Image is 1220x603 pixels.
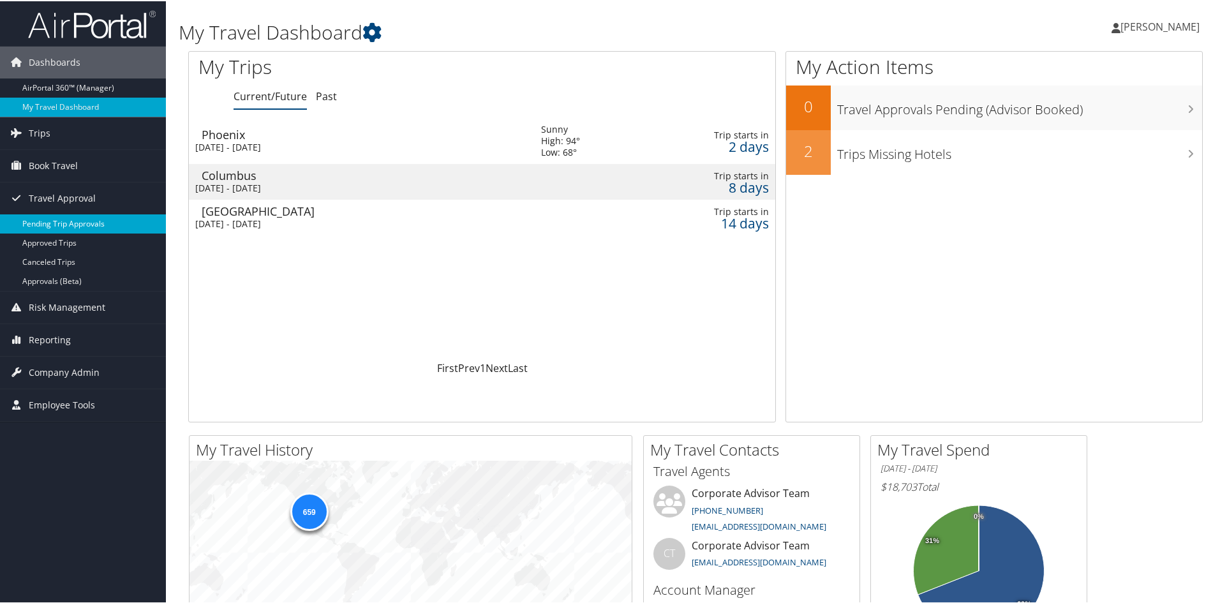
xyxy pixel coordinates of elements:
a: [EMAIL_ADDRESS][DOMAIN_NAME] [692,519,826,531]
a: [PHONE_NUMBER] [692,503,763,515]
a: Past [316,88,337,102]
span: Trips [29,116,50,148]
div: [DATE] - [DATE] [195,140,522,152]
span: Risk Management [29,290,105,322]
span: Reporting [29,323,71,355]
span: Employee Tools [29,388,95,420]
tspan: 31% [925,536,939,544]
h3: Travel Approvals Pending (Advisor Booked) [837,93,1202,117]
div: CT [653,537,685,569]
a: Prev [458,360,480,374]
div: High: 94° [541,134,580,145]
h3: Trips Missing Hotels [837,138,1202,162]
h1: My Trips [198,52,521,79]
h6: [DATE] - [DATE] [881,461,1077,473]
a: Next [486,360,508,374]
span: Dashboards [29,45,80,77]
h2: My Travel Contacts [650,438,859,459]
h2: 2 [786,139,831,161]
div: [DATE] - [DATE] [195,181,522,193]
div: Trip starts in [662,128,769,140]
h6: Total [881,479,1077,493]
span: Company Admin [29,355,100,387]
div: 14 days [662,216,769,228]
span: Travel Approval [29,181,96,213]
a: 1 [480,360,486,374]
a: [EMAIL_ADDRESS][DOMAIN_NAME] [692,555,826,567]
span: Book Travel [29,149,78,181]
div: 2 days [662,140,769,151]
div: Columbus [202,168,528,180]
a: Last [508,360,528,374]
h1: My Action Items [786,52,1202,79]
tspan: 0% [974,512,984,519]
a: Current/Future [234,88,307,102]
div: [GEOGRAPHIC_DATA] [202,204,528,216]
div: [DATE] - [DATE] [195,217,522,228]
div: Phoenix [202,128,528,139]
h2: My Travel Spend [877,438,1087,459]
a: First [437,360,458,374]
div: Sunny [541,123,580,134]
h3: Account Manager [653,580,850,598]
div: 659 [290,491,328,530]
h1: My Travel Dashboard [179,18,868,45]
a: 0Travel Approvals Pending (Advisor Booked) [786,84,1202,129]
div: 8 days [662,181,769,192]
img: airportal-logo.png [28,8,156,38]
div: Trip starts in [662,169,769,181]
a: [PERSON_NAME] [1112,6,1212,45]
div: Low: 68° [541,145,580,157]
span: $18,703 [881,479,917,493]
li: Corporate Advisor Team [647,484,856,537]
h2: 0 [786,94,831,116]
div: Trip starts in [662,205,769,216]
h3: Travel Agents [653,461,850,479]
h2: My Travel History [196,438,632,459]
span: [PERSON_NAME] [1120,19,1200,33]
li: Corporate Advisor Team [647,537,856,578]
a: 2Trips Missing Hotels [786,129,1202,174]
